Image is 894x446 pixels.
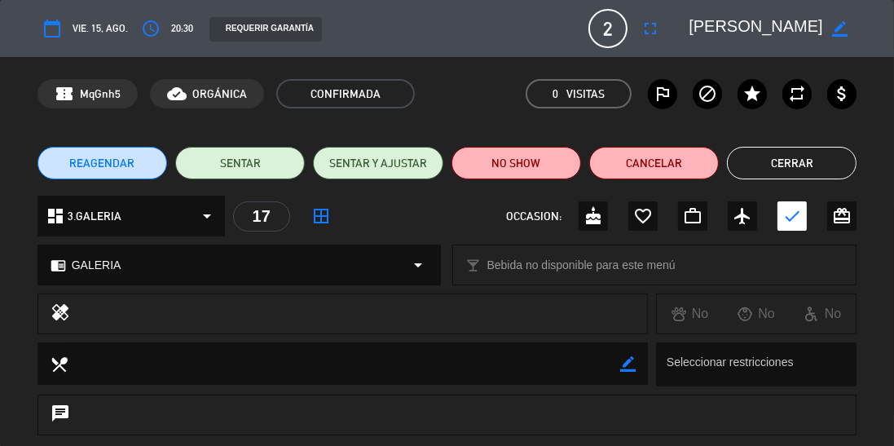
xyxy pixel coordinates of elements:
[51,404,70,426] i: chat
[657,303,723,325] div: No
[451,147,581,179] button: NO SHOW
[589,147,719,179] button: Cancelar
[37,14,67,43] button: calendar_today
[553,85,558,104] span: 0
[832,84,852,104] i: attach_money
[136,14,165,43] button: access_time
[141,19,161,38] i: access_time
[782,206,802,226] i: check
[80,85,121,104] span: MqGnh5
[46,206,65,226] i: dashboard
[588,9,628,48] span: 2
[311,206,331,226] i: border_all
[723,303,789,325] div: No
[51,258,66,273] i: chrome_reader_mode
[787,84,807,104] i: repeat
[683,206,702,226] i: work_outline
[69,155,134,172] span: REAGENDAR
[68,207,121,226] span: 3.GALERIA
[653,84,672,104] i: outlined_flag
[167,84,187,104] i: cloud_done
[55,84,74,104] span: confirmation_number
[698,84,717,104] i: block
[465,258,481,273] i: local_bar
[620,356,636,372] i: border_color
[727,147,857,179] button: Cerrar
[233,201,290,232] div: 17
[790,303,856,325] div: No
[73,20,128,37] span: vie. 15, ago.
[633,206,653,226] i: favorite_border
[175,147,305,179] button: SENTAR
[584,206,603,226] i: cake
[742,84,762,104] i: star
[506,207,562,226] span: OCCASION:
[832,206,852,226] i: card_giftcard
[733,206,752,226] i: airplanemode_active
[636,14,665,43] button: fullscreen
[42,19,62,38] i: calendar_today
[192,85,247,104] span: ORGÁNICA
[276,79,415,108] span: CONFIRMADA
[408,255,428,275] i: arrow_drop_down
[313,147,443,179] button: SENTAR Y AJUSTAR
[832,21,848,37] i: border_color
[641,19,660,38] i: fullscreen
[72,256,121,275] span: GALERIA
[487,256,675,275] span: Bebida no disponible para este menú
[50,355,68,373] i: local_dining
[209,17,322,42] div: REQUERIR GARANTÍA
[171,20,193,37] span: 20:30
[51,302,70,325] i: healing
[197,206,217,226] i: arrow_drop_down
[37,147,167,179] button: REAGENDAR
[566,85,605,104] em: Visitas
